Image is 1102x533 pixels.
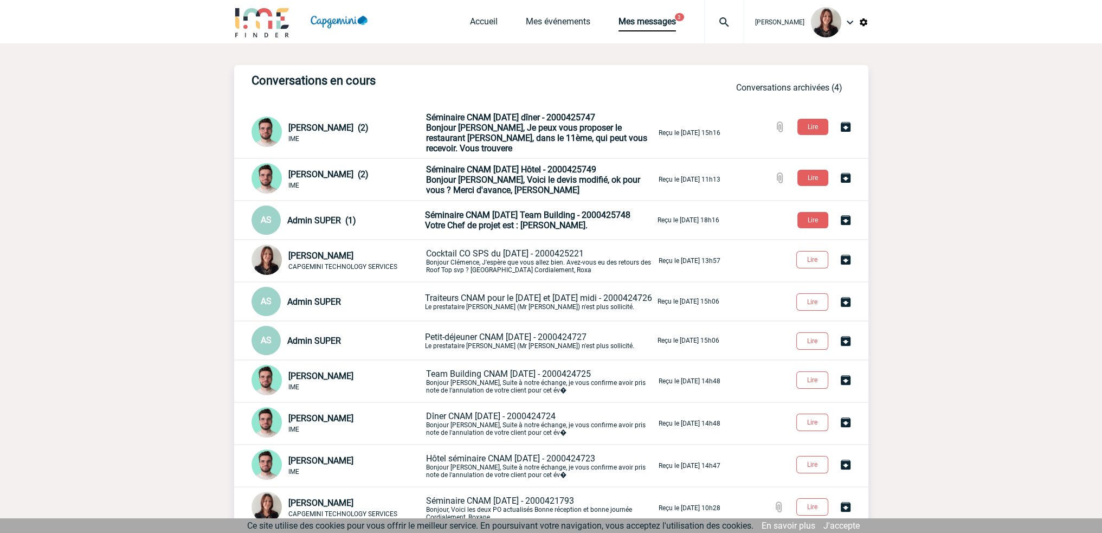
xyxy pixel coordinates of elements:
span: [PERSON_NAME] [288,251,353,261]
img: IME-Finder [234,7,291,37]
div: Conversation privée : Client - Agence [252,365,424,397]
a: J'accepte [823,521,860,531]
p: Reçu le [DATE] 14h48 [659,420,720,427]
a: Lire [788,459,839,469]
span: Cocktail CO SPS du [DATE] - 2000425221 [426,248,584,259]
img: Archiver la conversation [839,374,852,387]
p: Le prestataire [PERSON_NAME] (Mr [PERSON_NAME]) n'est plus sollicité. [425,293,655,311]
img: Archiver la conversation [839,296,852,309]
a: Lire [789,121,839,131]
a: [PERSON_NAME] (2) IME Séminaire CNAM [DATE] Hôtel - 2000425749Bonjour [PERSON_NAME], Voici le dev... [252,174,720,184]
p: Reçu le [DATE] 14h48 [659,377,720,385]
button: Lire [796,293,828,311]
div: Conversation privée : Client - Agence [252,117,424,149]
p: Bonjour [PERSON_NAME], Suite à notre échange, je vous confirme avoir pris note de l'annulation de... [426,369,656,394]
a: AS Admin SUPER (1) Séminaire CNAM [DATE] Team Building - 2000425748Votre Chef de projet est : [PE... [252,214,719,224]
div: Conversation privée : Client - Agence [252,245,424,277]
a: Lire [788,374,839,384]
button: Lire [797,212,828,228]
a: [PERSON_NAME] CAPGEMINI TECHNOLOGY SERVICES Séminaire CNAM [DATE] - 2000421793Bonjour, Voici les ... [252,502,720,512]
img: Archiver la conversation [839,500,852,513]
span: CAPGEMINI TECHNOLOGY SERVICES [288,263,397,271]
p: Reçu le [DATE] 18h16 [658,216,719,224]
a: Lire [788,296,839,306]
span: [PERSON_NAME] [288,455,353,466]
a: Lire [789,172,839,182]
a: [PERSON_NAME] CAPGEMINI TECHNOLOGY SERVICES Cocktail CO SPS du [DATE] - 2000425221Bonjour Clémenc... [252,255,720,265]
span: Traiteurs CNAM pour le [DATE] et [DATE] midi - 2000424726 [425,293,652,303]
span: AS [261,215,272,225]
p: Reçu le [DATE] 15h06 [658,298,719,305]
span: IME [288,468,299,476]
span: Petit-déjeuner CNAM [DATE] - 2000424727 [425,332,587,342]
button: 3 [675,13,684,21]
button: Lire [796,456,828,473]
p: Reçu le [DATE] 11h13 [659,176,720,183]
span: [PERSON_NAME] (2) [288,169,369,179]
span: Séminaire CNAM [DATE] Team Building - 2000425748 [425,210,630,220]
span: AS [261,335,272,345]
a: Lire [789,214,839,224]
img: Archiver la conversation [839,458,852,471]
img: Archiver la conversation [839,214,852,227]
span: Séminaire CNAM [DATE] Hôtel - 2000425749 [426,164,596,175]
p: Reçu le [DATE] 15h06 [658,337,719,344]
p: Bonjour, Voici les deux PO actualisés Bonne réception et bonne journée Cordialement, Roxane [426,496,656,521]
a: Mes événements [526,16,590,31]
img: 121547-2.png [252,365,282,395]
img: 121547-2.png [252,449,282,480]
span: AS [261,296,272,306]
button: Lire [796,414,828,431]
button: Lire [796,332,828,350]
a: Lire [788,254,839,264]
a: Lire [788,335,839,345]
span: Votre Chef de projet est : [PERSON_NAME]. [425,220,588,230]
img: 121547-2.png [252,407,282,438]
a: Lire [788,501,839,511]
div: Conversation privée : Client - Agence [252,326,423,355]
p: Bonjour [PERSON_NAME], Suite à notre échange, je vous confirme avoir pris note de l'annulation de... [426,411,656,436]
div: Conversation privée : Client - Agence [252,407,424,440]
button: Lire [796,251,828,268]
img: 102169-1.jpg [252,245,282,275]
span: IME [288,135,299,143]
button: Lire [797,119,828,135]
a: Accueil [470,16,498,31]
span: Bonjour [PERSON_NAME], Voici le devis modifié, ok pour vous ? Merci d'avance, [PERSON_NAME] [426,175,640,195]
button: Lire [796,498,828,516]
span: [PERSON_NAME] [288,371,353,381]
span: Ce site utilise des cookies pour vous offrir le meilleur service. En poursuivant votre navigation... [247,521,753,531]
span: IME [288,383,299,391]
a: Mes messages [618,16,676,31]
p: Bonjour Clémence, J'espère que vous allez bien. Avez-vous eu des retours des Roof Top svp ? [GEOG... [426,248,656,274]
button: Lire [797,170,828,186]
span: Admin SUPER [287,297,341,307]
p: Reçu le [DATE] 10h28 [659,504,720,512]
p: Reçu le [DATE] 14h47 [659,462,720,470]
span: [PERSON_NAME] [288,413,353,423]
p: Bonjour [PERSON_NAME], Suite à notre échange, je vous confirme avoir pris note de l'annulation de... [426,453,656,479]
p: Le prestataire [PERSON_NAME] (Mr [PERSON_NAME]) n'est plus sollicité. [425,332,655,350]
img: 102169-1.jpg [252,492,282,522]
span: Dîner CNAM [DATE] - 2000424724 [426,411,556,421]
img: Archiver la conversation [839,171,852,184]
div: Conversation privée : Client - Agence [252,449,424,482]
a: Conversations archivées (4) [736,82,842,93]
img: Archiver la conversation [839,253,852,266]
p: Reçu le [DATE] 15h16 [659,129,720,137]
a: En savoir plus [762,521,815,531]
span: [PERSON_NAME] [288,498,353,508]
a: [PERSON_NAME] (2) IME Séminaire CNAM [DATE] dîner - 2000425747Bonjour [PERSON_NAME], Je peux vous... [252,127,720,137]
span: Team Building CNAM [DATE] - 2000424725 [426,369,591,379]
img: Archiver la conversation [839,335,852,348]
img: 121547-2.png [252,163,282,194]
div: Conversation privée : Client - Agence [252,163,424,196]
img: 102169-1.jpg [811,7,841,37]
span: Hôtel séminaire CNAM [DATE] - 2000424723 [426,453,595,464]
span: IME [288,182,299,189]
button: Lire [796,371,828,389]
span: Admin SUPER (1) [287,215,356,226]
img: Archiver la conversation [839,416,852,429]
div: Conversation privée : Client - Agence [252,287,423,316]
img: 121547-2.png [252,117,282,147]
